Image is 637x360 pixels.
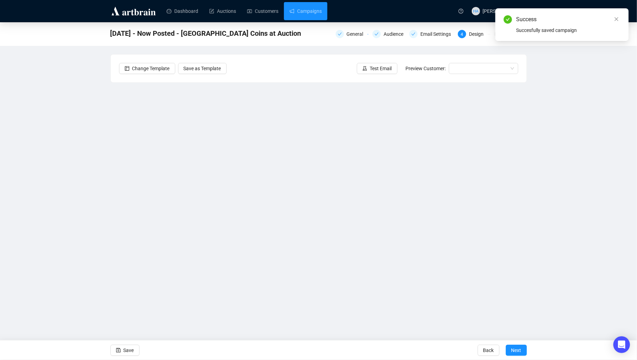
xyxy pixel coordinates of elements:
[469,30,488,38] div: Design
[483,341,494,360] span: Back
[372,30,405,38] div: Audience
[504,15,512,24] span: check-circle
[338,32,342,36] span: check
[375,32,379,36] span: check
[357,63,397,74] button: Test Email
[132,65,170,72] span: Change Template
[124,341,134,360] span: Save
[613,15,620,23] a: Close
[495,30,527,38] div: 5Summary
[125,66,129,71] span: layout
[483,8,520,14] span: [PERSON_NAME]
[167,2,198,20] a: Dashboard
[420,30,455,38] div: Email Settings
[384,30,408,38] div: Audience
[506,345,527,356] button: Next
[461,32,463,37] span: 4
[178,63,227,74] button: Save as Template
[110,6,157,17] img: logo
[406,66,446,71] span: Preview Customer:
[473,8,478,14] span: HA
[459,9,463,14] span: question-circle
[110,345,140,356] button: Save
[362,66,367,71] span: experiment
[409,30,454,38] div: Email Settings
[209,2,236,20] a: Auctions
[290,2,322,20] a: Campaigns
[184,65,221,72] span: Save as Template
[516,15,620,24] div: Success
[458,30,491,38] div: 4Design
[116,348,121,353] span: save
[614,17,619,22] span: close
[478,345,500,356] button: Back
[411,32,416,36] span: check
[370,65,392,72] span: Test Email
[119,63,175,74] button: Change Template
[613,336,630,353] div: Open Intercom Messenger
[347,30,368,38] div: General
[247,2,278,20] a: Customers
[516,26,620,34] div: Succesfully saved campaign
[110,28,301,39] span: 9-16-25 - Now Posted - United States Coins at Auction
[511,341,521,360] span: Next
[336,30,368,38] div: General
